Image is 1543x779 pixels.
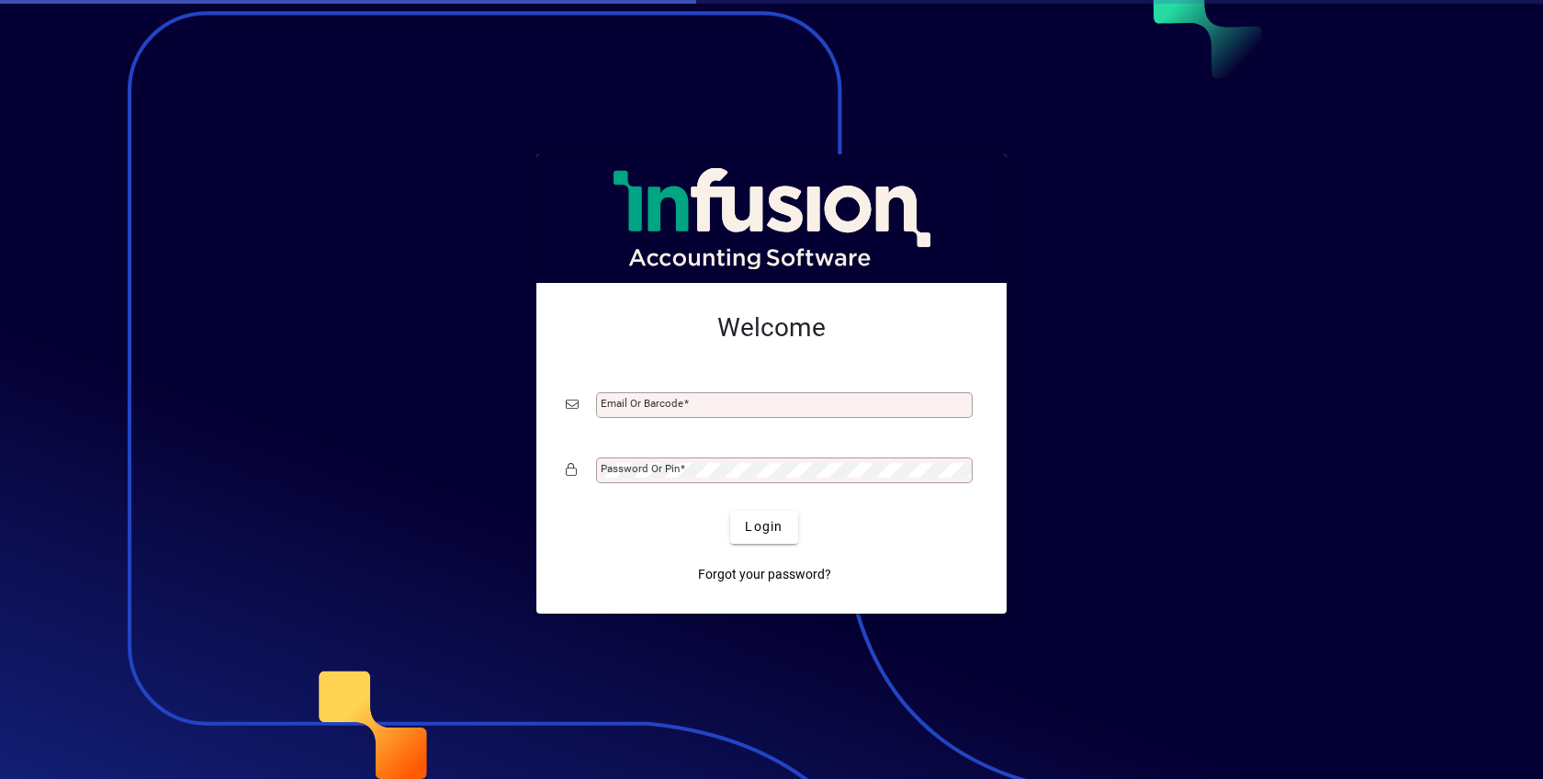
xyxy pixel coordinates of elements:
mat-label: Email or Barcode [601,397,683,410]
span: Login [745,517,783,536]
mat-label: Password or Pin [601,462,680,475]
button: Login [730,511,797,544]
span: Forgot your password? [698,565,831,584]
a: Forgot your password? [691,559,839,592]
h2: Welcome [566,312,977,344]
